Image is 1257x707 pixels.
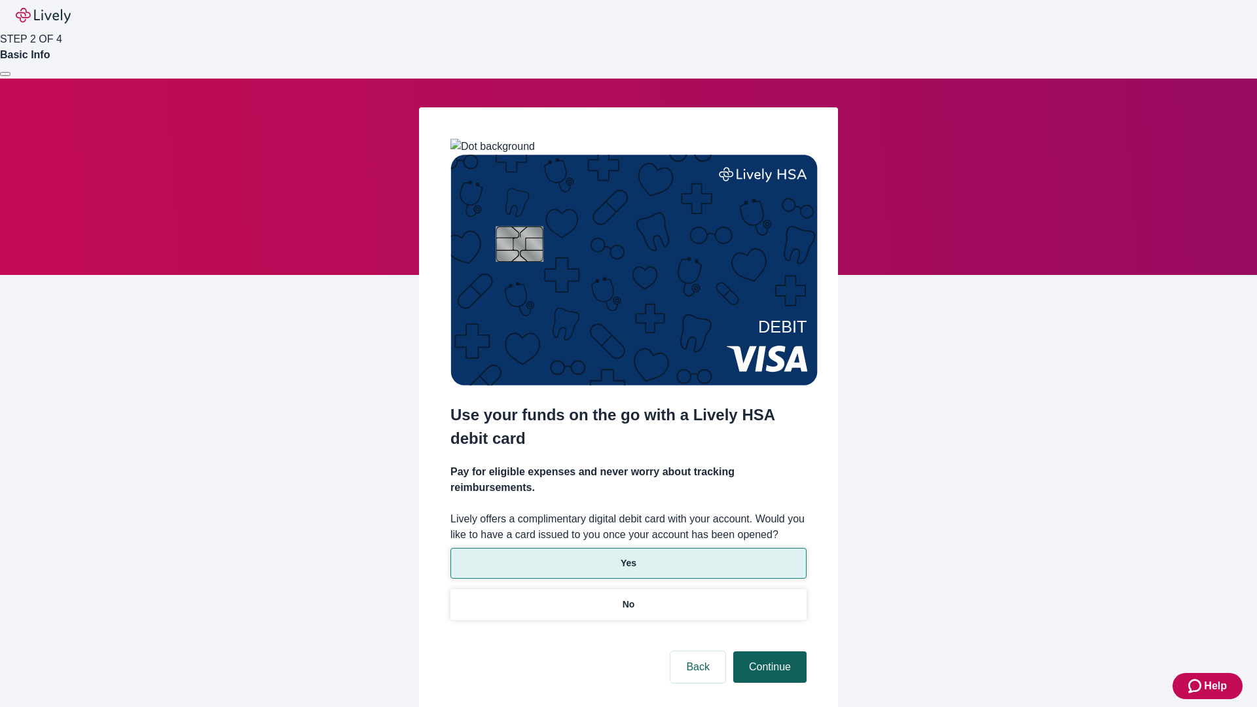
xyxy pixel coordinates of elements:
[1204,678,1227,694] span: Help
[1188,678,1204,694] svg: Zendesk support icon
[450,154,818,386] img: Debit card
[733,651,807,683] button: Continue
[450,464,807,496] h4: Pay for eligible expenses and never worry about tracking reimbursements.
[621,556,636,570] p: Yes
[623,598,635,611] p: No
[450,511,807,543] label: Lively offers a complimentary digital debit card with your account. Would you like to have a card...
[450,139,535,154] img: Dot background
[450,589,807,620] button: No
[450,548,807,579] button: Yes
[670,651,725,683] button: Back
[1173,673,1243,699] button: Zendesk support iconHelp
[450,403,807,450] h2: Use your funds on the go with a Lively HSA debit card
[16,8,71,24] img: Lively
